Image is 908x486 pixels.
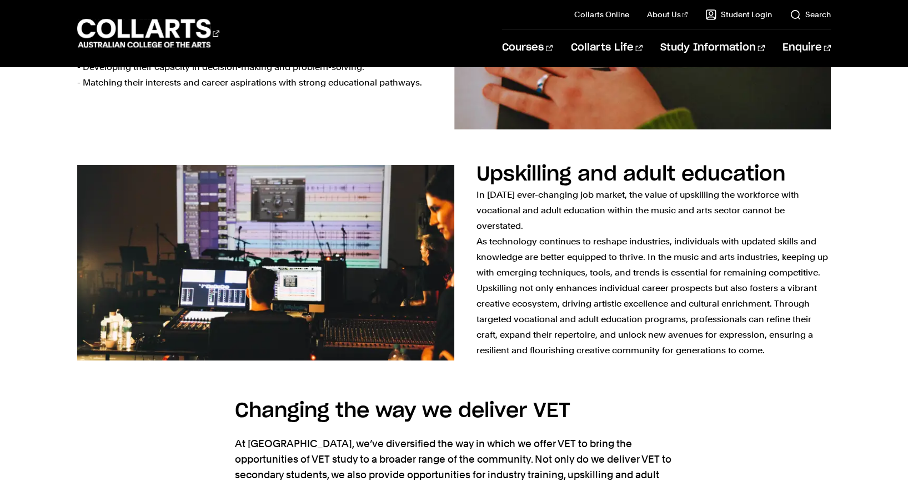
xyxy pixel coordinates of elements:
a: Collarts Life [570,29,642,66]
p: In [DATE] ever-changing job market, the value of upskilling the workforce with vocational and adu... [476,187,831,358]
h2: Upskilling and adult education [476,164,786,184]
a: Study Information [660,29,765,66]
div: Go to homepage [77,17,219,49]
a: Enquire [782,29,831,66]
a: Search [790,9,831,20]
h4: Changing the way we deliver VET [235,396,674,426]
a: Student Login [705,9,772,20]
a: Courses [502,29,553,66]
a: About Us [646,9,688,20]
a: Collarts Online [574,9,629,20]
